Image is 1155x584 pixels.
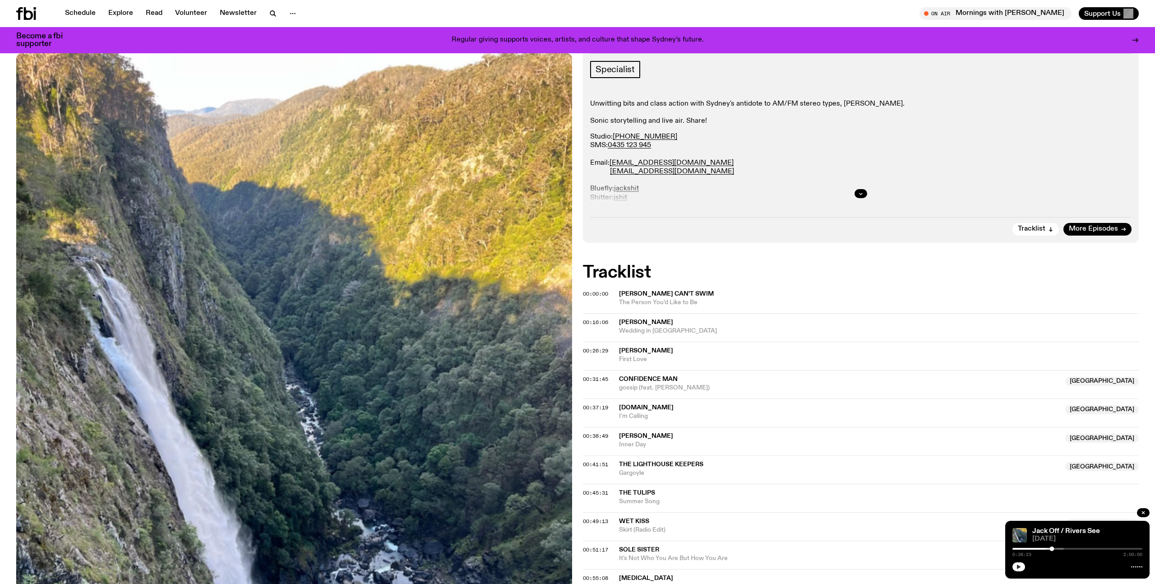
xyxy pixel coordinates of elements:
span: [DATE] [1032,536,1142,542]
button: Tracklist [1012,223,1059,236]
span: Inner Day [619,440,1060,449]
a: Newsletter [214,7,262,20]
button: 00:16:06 [583,320,608,325]
span: First Love [619,355,1139,364]
span: 00:38:49 [583,432,608,440]
span: [MEDICAL_DATA] [619,575,673,581]
a: Schedule [60,7,101,20]
span: 00:49:13 [583,518,608,525]
button: 00:38:49 [583,434,608,439]
span: [PERSON_NAME] [619,348,673,354]
span: Specialist [596,65,635,74]
a: More Episodes [1063,223,1132,236]
button: 00:37:19 [583,405,608,410]
button: 00:31:45 [583,377,608,382]
span: Confidence Man [619,376,678,382]
span: Wet Kiss [619,518,649,524]
span: 00:41:51 [583,461,608,468]
span: Wedding in [GEOGRAPHIC_DATA] [619,327,1139,335]
span: 00:26:29 [583,347,608,354]
a: Explore [103,7,139,20]
span: gossip (feat. [PERSON_NAME]) [619,384,1060,392]
p: Studio: SMS: Email: Bluefly: Shitter: Instagran: Fakebook: Home: [590,133,1132,236]
button: 00:26:29 [583,348,608,353]
button: Support Us [1079,7,1139,20]
span: 00:31:45 [583,375,608,383]
span: 00:37:19 [583,404,608,411]
span: [PERSON_NAME] Can't Swim [619,291,714,297]
span: 00:51:17 [583,546,608,553]
span: Skirt (Radio Edit) [619,526,1060,534]
span: 0:36:23 [1012,552,1031,557]
h2: Tracklist [583,264,1139,281]
span: More Episodes [1069,226,1118,232]
button: 00:41:51 [583,462,608,467]
button: 00:51:17 [583,547,608,552]
span: [GEOGRAPHIC_DATA] [1065,519,1139,528]
span: The Person You’d Like to Be [619,298,1139,307]
a: [EMAIL_ADDRESS][DOMAIN_NAME] [610,168,734,175]
a: [EMAIL_ADDRESS][DOMAIN_NAME] [610,159,734,167]
span: Sole Sister [619,547,659,553]
a: Volunteer [170,7,213,20]
a: Specialist [590,61,640,78]
span: 00:55:08 [583,575,608,582]
span: Gargoyle [619,469,1060,477]
span: 00:00:00 [583,290,608,297]
h3: Become a fbi supporter [16,32,74,48]
p: Regular giving supports voices, artists, and culture that shape Sydney’s future. [452,36,704,44]
button: 00:55:08 [583,576,608,581]
p: Unwitting bits and class action with Sydney's antidote to AM/FM stereo types, [PERSON_NAME]. Soni... [590,100,1132,126]
a: 0435 123 945 [608,142,651,149]
span: The Lighthouse Keepers [619,461,703,468]
span: [PERSON_NAME] [619,433,673,439]
span: It's Not Who You Are But How You Are [619,554,1139,563]
button: 00:00:00 [583,292,608,297]
a: Jack Off / Rivers See [1032,528,1100,535]
span: Tracklist [1018,226,1045,232]
span: Support Us [1084,9,1121,18]
span: [PERSON_NAME] [619,319,673,325]
span: 2:00:00 [1123,552,1142,557]
button: On AirMornings with [PERSON_NAME] [919,7,1072,20]
a: [PHONE_NUMBER] [613,133,677,140]
span: [GEOGRAPHIC_DATA] [1065,377,1139,386]
span: [GEOGRAPHIC_DATA] [1065,405,1139,414]
span: 00:16:06 [583,319,608,326]
span: I'm Calling [619,412,1060,421]
span: [GEOGRAPHIC_DATA] [1065,434,1139,443]
button: 00:49:13 [583,519,608,524]
span: 00:45:31 [583,489,608,496]
span: [GEOGRAPHIC_DATA] [1065,462,1139,471]
span: [DOMAIN_NAME] [619,404,674,411]
a: Read [140,7,168,20]
span: The Tulips [619,490,655,496]
button: 00:45:31 [583,491,608,496]
span: Summer Song [619,497,1139,506]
